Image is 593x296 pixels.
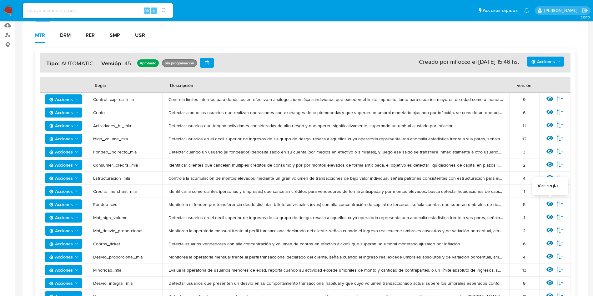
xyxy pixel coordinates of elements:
[580,15,590,20] span: 3.157.3
[23,7,173,15] input: Buscar usuario o caso...
[158,6,170,15] button: search-icon
[582,7,588,14] a: Salir
[144,8,149,13] span: Alt
[537,182,558,189] span: Ver regla
[544,8,580,13] p: joaquin.santistebe@mercadolibre.com
[483,7,518,14] span: Accesos rápidos
[153,8,155,13] span: s
[524,8,529,13] a: Notificaciones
